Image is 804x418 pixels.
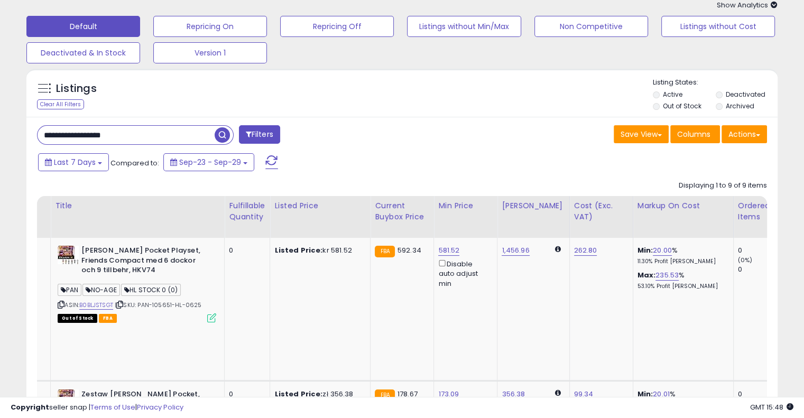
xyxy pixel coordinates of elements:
[725,90,765,99] label: Deactivated
[82,284,120,296] span: NO-AGE
[738,200,777,222] div: Ordered Items
[375,200,429,222] div: Current Buybox Price
[239,125,280,144] button: Filters
[738,246,781,255] div: 0
[121,284,181,296] span: HL STOCK 0 (0)
[55,200,220,211] div: Title
[153,16,267,37] button: Repricing On
[58,314,97,323] span: All listings that are currently out of stock and unavailable for purchase on Amazon
[722,125,767,143] button: Actions
[655,270,679,281] a: 235.53
[280,16,394,37] button: Repricing Off
[738,265,781,274] div: 0
[58,246,216,321] div: ASIN:
[574,200,629,222] div: Cost (Exc. VAT)
[274,246,362,255] div: kr 581.52
[750,402,793,412] span: 2025-10-8 15:48 GMT
[637,258,725,265] p: 11.30% Profit [PERSON_NAME]
[738,256,753,264] small: (0%)
[653,245,672,256] a: 20.00
[614,125,669,143] button: Save View
[398,245,421,255] span: 592.34
[274,245,322,255] b: Listed Price:
[663,101,701,110] label: Out of Stock
[661,16,775,37] button: Listings without Cost
[637,271,725,290] div: %
[670,125,720,143] button: Columns
[633,196,733,238] th: The percentage added to the cost of goods (COGS) that forms the calculator for Min & Max prices.
[637,200,729,211] div: Markup on Cost
[574,245,597,256] a: 262.80
[11,403,183,413] div: seller snap | |
[163,153,254,171] button: Sep-23 - Sep-29
[637,270,656,280] b: Max:
[229,246,262,255] div: 0
[7,200,46,211] div: EFN
[56,81,97,96] h5: Listings
[663,90,682,99] label: Active
[653,78,778,88] p: Listing States:
[677,129,710,140] span: Columns
[637,283,725,290] p: 53.10% Profit [PERSON_NAME]
[26,42,140,63] button: Deactivated & In Stock
[37,99,84,109] div: Clear All Filters
[58,284,81,296] span: PAN
[725,101,754,110] label: Archived
[179,157,241,168] span: Sep-23 - Sep-29
[79,301,113,310] a: B0BLJSTSGT
[54,157,96,168] span: Last 7 Days
[534,16,648,37] button: Non Competitive
[637,246,725,265] div: %
[274,200,366,211] div: Listed Price
[137,402,183,412] a: Privacy Policy
[153,42,267,63] button: Version 1
[115,301,201,309] span: | SKU: PAN-105651-HL-0625
[11,402,49,412] strong: Copyright
[90,402,135,412] a: Terms of Use
[438,245,459,256] a: 581.52
[502,200,565,211] div: [PERSON_NAME]
[438,258,489,289] div: Disable auto adjust min
[229,200,265,222] div: Fulfillable Quantity
[110,158,159,168] span: Compared to:
[58,246,79,264] img: 519hGWo7AmL._SL40_.jpg
[26,16,140,37] button: Default
[679,181,767,191] div: Displaying 1 to 9 of 9 items
[81,246,210,278] b: [PERSON_NAME] Pocket Playset, Friends Compact med 6 dockor och 9 tillbehr, HKV74
[38,153,109,171] button: Last 7 Days
[438,200,493,211] div: Min Price
[375,246,394,257] small: FBA
[407,16,521,37] button: Listings without Min/Max
[637,245,653,255] b: Min:
[502,245,529,256] a: 1,456.96
[99,314,117,323] span: FBA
